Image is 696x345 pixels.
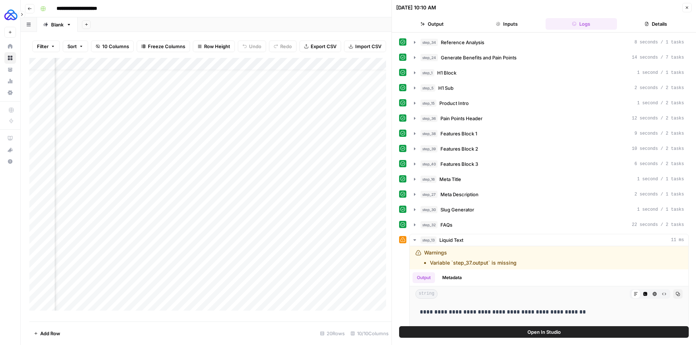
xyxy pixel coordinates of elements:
[620,18,692,30] button: Details
[439,236,463,244] span: Liquid Text
[4,144,16,156] button: What's new?
[311,43,336,50] span: Export CSV
[148,43,185,50] span: Freeze Columns
[91,41,134,52] button: 10 Columns
[4,87,16,98] a: Settings
[4,64,16,75] a: Your Data
[420,84,435,92] span: step_5
[420,236,436,244] span: step_13
[420,221,438,228] span: step_32
[410,173,688,185] button: 1 second / 1 tasks
[637,206,684,213] span: 1 second / 1 tasks
[441,39,484,46] span: Reference Analysis
[632,146,684,152] span: 10 seconds / 2 tasks
[4,8,17,21] img: AUQ Logo
[4,6,16,24] button: Workspace: AUQ
[527,328,561,336] span: Open In Studio
[37,17,78,32] a: Blank
[5,144,16,155] div: What's new?
[410,52,688,63] button: 14 seconds / 7 tasks
[437,69,456,76] span: H1 Block
[634,85,684,91] span: 2 seconds / 2 tasks
[546,18,617,30] button: Logs
[637,176,684,182] span: 1 second / 1 tasks
[102,43,129,50] span: 10 Columns
[193,41,235,52] button: Row Height
[415,289,438,299] span: string
[439,100,469,107] span: Product Intro
[40,330,60,337] span: Add Row
[420,130,438,137] span: step_38
[410,113,688,124] button: 12 seconds / 2 tasks
[37,43,49,50] span: Filter
[238,41,266,52] button: Undo
[410,234,688,246] button: 11 ms
[634,39,684,46] span: 8 seconds / 1 tasks
[420,54,438,61] span: step_24
[32,41,60,52] button: Filter
[420,115,438,122] span: step_36
[269,41,297,52] button: Redo
[634,130,684,137] span: 9 seconds / 2 tasks
[471,18,543,30] button: Inputs
[440,191,478,198] span: Meta Description
[249,43,261,50] span: Undo
[438,84,453,92] span: H1 Sub
[430,259,517,266] li: Variable `step_37.output` is missing
[51,21,63,28] div: Blank
[344,41,386,52] button: Import CSV
[317,328,348,339] div: 20 Rows
[420,191,438,198] span: step_27
[63,41,88,52] button: Sort
[4,41,16,52] a: Home
[410,82,688,94] button: 2 seconds / 2 tasks
[137,41,190,52] button: Freeze Columns
[440,160,478,168] span: Features Block 3
[438,272,466,283] button: Metadata
[204,43,230,50] span: Row Height
[410,189,688,200] button: 2 seconds / 1 tasks
[410,97,688,109] button: 1 second / 2 tasks
[410,158,688,170] button: 6 seconds / 2 tasks
[410,128,688,139] button: 9 seconds / 2 tasks
[396,18,468,30] button: Output
[413,272,435,283] button: Output
[410,143,688,155] button: 10 seconds / 2 tasks
[671,237,684,243] span: 11 ms
[4,75,16,87] a: Usage
[637,100,684,106] span: 1 second / 2 tasks
[29,328,65,339] button: Add Row
[420,100,436,107] span: step_15
[440,130,477,137] span: Features Block 1
[424,249,517,266] div: Warnings
[440,115,482,122] span: Pain Points Header
[632,54,684,61] span: 14 seconds / 7 tasks
[441,54,517,61] span: Generate Benefits and Pain Points
[420,145,438,152] span: step_39
[420,39,438,46] span: step_34
[634,191,684,198] span: 2 seconds / 1 tasks
[4,52,16,64] a: Browse
[420,69,434,76] span: step_1
[355,43,381,50] span: Import CSV
[632,222,684,228] span: 22 seconds / 2 tasks
[440,221,452,228] span: FAQs
[420,176,436,183] span: step_16
[410,204,688,215] button: 1 second / 1 tasks
[410,67,688,79] button: 1 second / 1 tasks
[4,156,16,167] button: Help + Support
[410,219,688,231] button: 22 seconds / 2 tasks
[439,176,461,183] span: Meta Title
[420,160,438,168] span: step_40
[634,161,684,167] span: 6 seconds / 2 tasks
[348,328,391,339] div: 10/10 Columns
[440,206,474,213] span: Slug Generator
[299,41,341,52] button: Export CSV
[399,326,689,338] button: Open In Studio
[440,145,478,152] span: Features Block 2
[632,115,684,122] span: 12 seconds / 2 tasks
[396,4,436,11] div: [DATE] 10:10 AM
[410,37,688,48] button: 8 seconds / 1 tasks
[280,43,292,50] span: Redo
[420,206,438,213] span: step_30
